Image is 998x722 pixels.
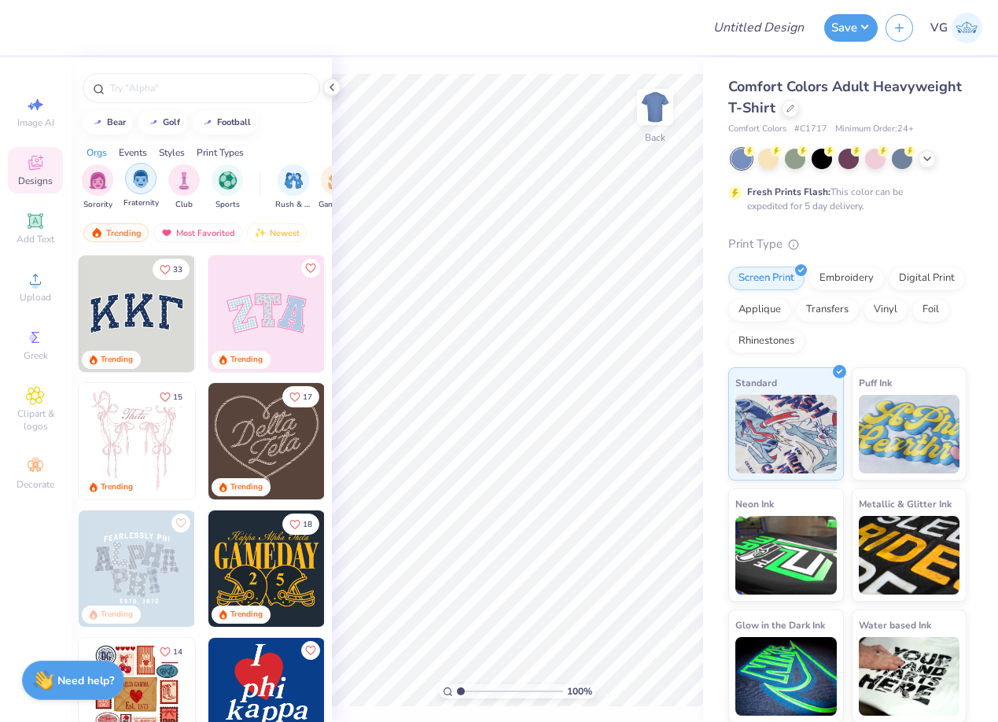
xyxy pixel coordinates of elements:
[79,510,195,627] img: 5a4b4175-9e88-49c8-8a23-26d96782ddc6
[194,256,311,372] img: edfb13fc-0e43-44eb-bea2-bf7fc0dd67f9
[24,349,48,362] span: Greek
[193,111,258,134] button: football
[275,199,311,211] span: Rush & Bid
[168,164,200,211] button: filter button
[328,171,346,190] img: Game Day Image
[735,637,837,716] img: Glow in the Dark Ink
[859,516,960,595] img: Metallic & Glitter Ink
[159,146,185,160] div: Styles
[90,227,103,238] img: trending.gif
[275,164,311,211] div: filter for Rush & Bid
[230,609,263,621] div: Trending
[747,185,941,213] div: This color can be expedited for 5 day delivery.
[8,407,63,433] span: Clipart & logos
[639,91,671,123] img: Back
[20,291,51,304] span: Upload
[107,118,126,127] div: bear
[301,259,320,278] button: Like
[728,77,962,117] span: Comfort Colors Adult Heavyweight T-Shirt
[275,164,311,211] button: filter button
[728,235,967,253] div: Print Type
[83,111,133,134] button: bear
[835,123,914,136] span: Minimum Order: 24 +
[197,146,244,160] div: Print Types
[87,146,107,160] div: Orgs
[175,171,193,190] img: Club Image
[175,199,193,211] span: Club
[123,163,159,209] div: filter for Fraternity
[173,266,182,274] span: 33
[728,330,805,353] div: Rhinestones
[728,267,805,290] div: Screen Print
[747,186,830,198] strong: Fresh Prints Flash:
[17,116,54,129] span: Image AI
[282,514,319,535] button: Like
[138,111,187,134] button: golf
[728,298,791,322] div: Applique
[173,393,182,401] span: 15
[123,164,159,211] button: filter button
[17,233,54,245] span: Add Text
[303,521,312,529] span: 18
[163,118,180,127] div: golf
[132,170,149,188] img: Fraternity Image
[230,354,263,366] div: Trending
[201,118,214,127] img: trend_line.gif
[809,267,884,290] div: Embroidery
[153,386,190,407] button: Like
[735,374,777,391] span: Standard
[230,481,263,493] div: Trending
[17,478,54,491] span: Decorate
[735,495,774,512] span: Neon Ink
[889,267,965,290] div: Digital Print
[324,383,440,499] img: ead2b24a-117b-4488-9b34-c08fd5176a7b
[319,164,355,211] button: filter button
[83,199,112,211] span: Sorority
[101,609,133,621] div: Trending
[324,256,440,372] img: 5ee11766-d822-42f5-ad4e-763472bf8dcf
[728,123,786,136] span: Comfort Colors
[194,510,311,627] img: a3f22b06-4ee5-423c-930f-667ff9442f68
[303,393,312,401] span: 17
[82,164,113,211] button: filter button
[91,118,104,127] img: trend_line.gif
[89,171,107,190] img: Sorority Image
[83,223,149,242] div: Trending
[859,374,892,391] span: Puff Ink
[282,386,319,407] button: Like
[912,298,949,322] div: Foil
[952,13,982,43] img: Valerie Gavioli
[119,146,147,160] div: Events
[319,164,355,211] div: filter for Game Day
[208,256,325,372] img: 9980f5e8-e6a1-4b4a-8839-2b0e9349023c
[219,171,237,190] img: Sports Image
[82,164,113,211] div: filter for Sorority
[109,80,310,96] input: Try "Alpha"
[171,514,190,532] button: Like
[101,481,133,493] div: Trending
[701,12,816,43] input: Untitled Design
[153,259,190,280] button: Like
[859,495,952,512] span: Metallic & Glitter Ink
[168,164,200,211] div: filter for Club
[859,395,960,473] img: Puff Ink
[247,223,307,242] div: Newest
[930,13,982,43] a: VG
[208,383,325,499] img: 12710c6a-dcc0-49ce-8688-7fe8d5f96fe2
[18,175,53,187] span: Designs
[57,673,114,688] strong: Need help?
[173,648,182,656] span: 14
[567,684,592,698] span: 100 %
[796,298,859,322] div: Transfers
[79,256,195,372] img: 3b9aba4f-e317-4aa7-a679-c95a879539bd
[859,637,960,716] img: Water based Ink
[301,641,320,660] button: Like
[212,164,243,211] div: filter for Sports
[212,164,243,211] button: filter button
[285,171,303,190] img: Rush & Bid Image
[859,617,931,633] span: Water based Ink
[208,510,325,627] img: b8819b5f-dd70-42f8-b218-32dd770f7b03
[101,354,133,366] div: Trending
[645,131,665,145] div: Back
[217,118,251,127] div: football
